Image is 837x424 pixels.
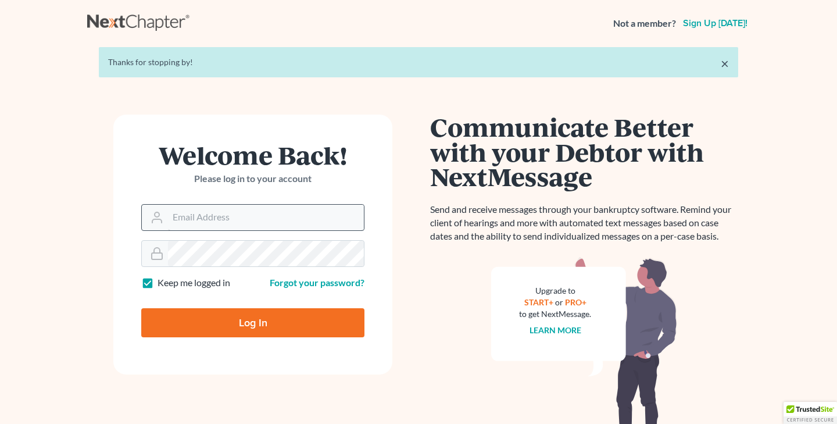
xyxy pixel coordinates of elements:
[158,276,230,290] label: Keep me logged in
[519,308,591,320] div: to get NextMessage.
[555,297,563,307] span: or
[141,308,364,337] input: Log In
[613,17,676,30] strong: Not a member?
[565,297,586,307] a: PRO+
[430,115,738,189] h1: Communicate Better with your Debtor with NextMessage
[141,142,364,168] h1: Welcome Back!
[681,19,750,28] a: Sign up [DATE]!
[721,56,729,70] a: ×
[270,277,364,288] a: Forgot your password?
[430,203,738,243] p: Send and receive messages through your bankruptcy software. Remind your client of hearings and mo...
[108,56,729,68] div: Thanks for stopping by!
[519,285,591,297] div: Upgrade to
[141,172,364,186] p: Please log in to your account
[168,205,364,230] input: Email Address
[784,402,837,424] div: TrustedSite Certified
[530,325,581,335] a: Learn more
[524,297,553,307] a: START+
